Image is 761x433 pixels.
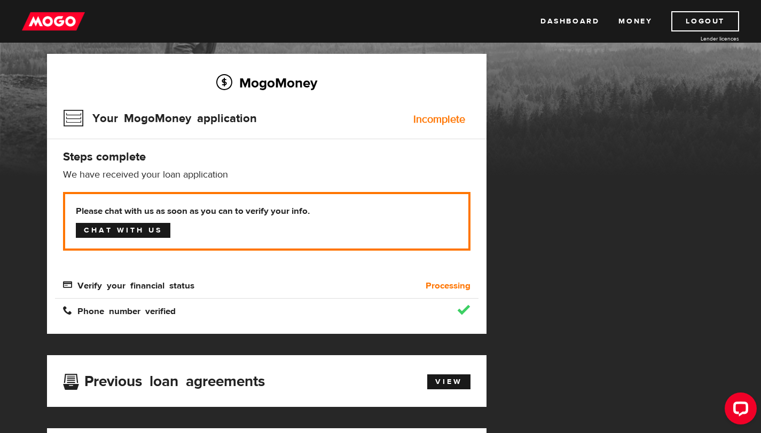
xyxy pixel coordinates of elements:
[22,11,85,31] img: mogo_logo-11ee424be714fa7cbb0f0f49df9e16ec.png
[618,11,652,31] a: Money
[659,35,739,43] a: Lender licences
[63,169,470,181] p: We have received your loan application
[63,149,470,164] h4: Steps complete
[63,373,265,387] h3: Previous loan agreements
[671,11,739,31] a: Logout
[76,223,170,238] a: Chat with us
[63,280,194,289] span: Verify your financial status
[426,279,470,292] b: Processing
[413,114,465,125] div: Incomplete
[540,11,599,31] a: Dashboard
[427,374,470,389] a: View
[63,71,470,94] h2: MogoMoney
[716,388,761,433] iframe: LiveChat chat widget
[63,306,176,315] span: Phone number verified
[76,205,458,218] b: Please chat with us as soon as you can to verify your info.
[63,105,257,132] h3: Your MogoMoney application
